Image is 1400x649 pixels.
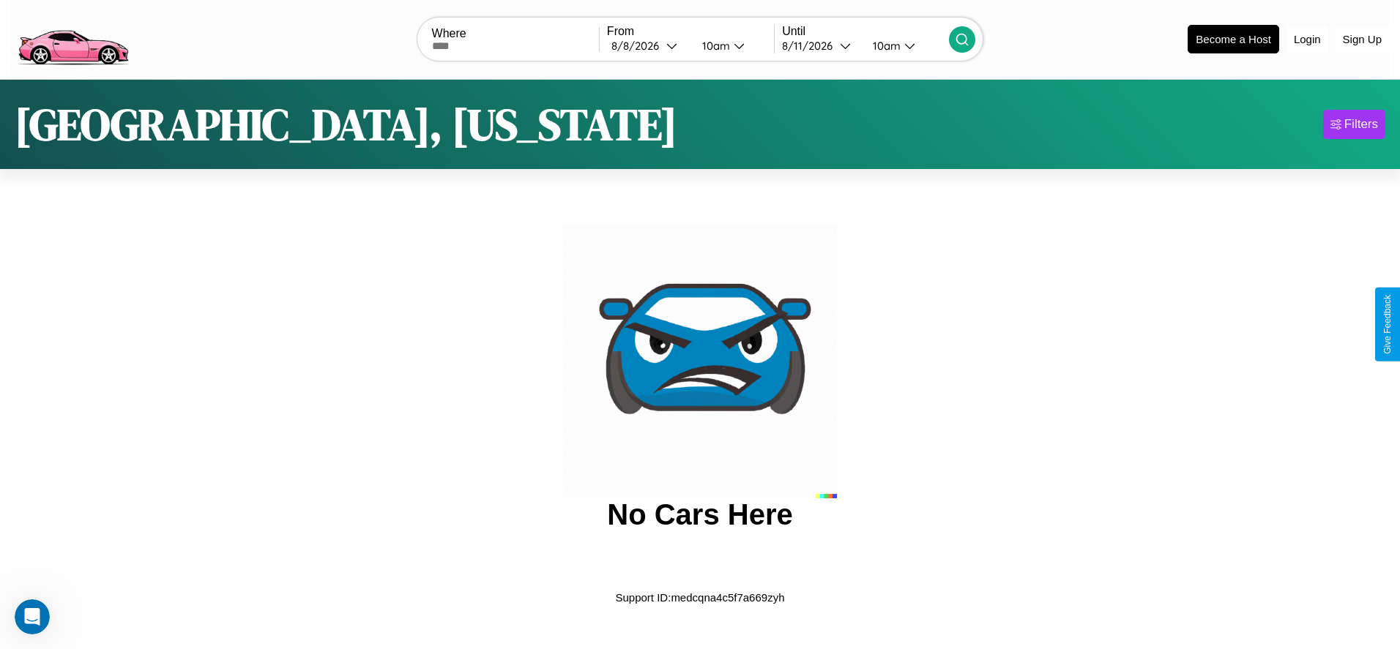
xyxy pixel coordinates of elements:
h2: No Cars Here [607,498,792,531]
div: 8 / 11 / 2026 [782,39,840,53]
p: Support ID: medcqna4c5f7a669zyh [616,588,785,607]
img: car [563,225,837,498]
button: Sign Up [1336,26,1389,53]
label: Where [432,27,599,40]
button: 8/8/2026 [607,38,690,53]
img: logo [11,7,135,69]
label: Until [782,25,949,38]
h1: [GEOGRAPHIC_DATA], [US_STATE] [15,94,677,154]
label: From [607,25,774,38]
button: 10am [861,38,949,53]
button: Login [1287,26,1328,53]
button: 10am [690,38,774,53]
div: 8 / 8 / 2026 [611,39,666,53]
iframe: Intercom live chat [15,599,50,634]
div: 10am [695,39,734,53]
div: Filters [1344,117,1378,132]
div: 10am [865,39,904,53]
button: Filters [1323,110,1385,139]
div: Give Feedback [1382,295,1393,354]
button: Become a Host [1188,25,1279,53]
